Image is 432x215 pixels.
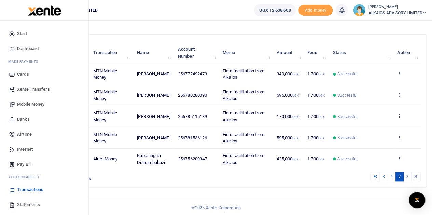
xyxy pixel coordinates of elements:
[318,136,324,140] small: UGX
[5,67,83,82] a: Cards
[259,7,291,14] span: UGX 12,638,600
[307,93,325,98] span: 1,700
[353,4,427,16] a: profile-user [PERSON_NAME] ALKAIOS ADVISORY LIMITED
[304,42,329,63] th: Fees: activate to sort column ascending
[5,142,83,157] a: Internet
[13,174,39,180] span: countability
[93,89,117,101] span: MTN Mobile Money
[17,116,30,123] span: Banks
[223,89,264,101] span: Field facilitation from Alkaios
[409,192,425,208] div: Open Intercom Messenger
[318,72,324,76] small: UGX
[93,132,117,144] span: MTN Mobile Money
[137,135,170,140] span: [PERSON_NAME]
[329,42,393,63] th: Status: activate to sort column ascending
[133,42,174,63] th: Name: activate to sort column ascending
[277,71,299,76] span: 340,000
[17,161,31,168] span: Pay Bill
[17,30,27,37] span: Start
[17,131,32,138] span: Airtime
[178,114,207,119] span: 256785115139
[17,186,43,193] span: Transactions
[337,113,358,120] span: Successful
[277,114,299,119] span: 170,000
[318,94,324,97] small: UGX
[93,110,117,122] span: MTN Mobile Money
[5,41,83,56] a: Dashboard
[277,93,299,98] span: 595,000
[318,115,324,119] small: UGX
[17,146,33,153] span: Internet
[223,110,264,122] span: Field facilitation from Alkaios
[307,135,325,140] span: 1,700
[353,4,365,16] img: profile-user
[223,68,264,80] span: Field facilitation from Alkaios
[337,71,358,77] span: Successful
[292,94,299,97] small: UGX
[93,68,117,80] span: MTN Mobile Money
[174,42,219,63] th: Account Number: activate to sort column ascending
[223,153,264,165] span: Field facilitation from Alkaios
[178,93,207,98] span: 256780280090
[137,153,165,165] span: Kabasinguzi Dianambabazi
[137,114,170,119] span: [PERSON_NAME]
[32,171,191,182] div: Showing 11 to 15 of 15 entries
[5,172,83,182] li: Ac
[12,59,38,64] span: ake Payments
[368,4,427,10] small: [PERSON_NAME]
[251,4,298,16] li: Wallet ballance
[388,172,396,181] a: 1
[254,4,296,16] a: UGX 12,638,600
[292,136,299,140] small: UGX
[17,45,39,52] span: Dashboard
[137,71,170,76] span: [PERSON_NAME]
[27,7,61,13] a: logo-small logo-large logo-large
[318,157,324,161] small: UGX
[307,114,325,119] span: 1,700
[17,201,40,208] span: Statements
[298,7,333,12] a: Add money
[5,157,83,172] a: Pay Bill
[368,10,427,16] span: ALKAIOS ADVISORY LIMITED
[298,5,333,16] li: Toup your wallet
[337,92,358,98] span: Successful
[178,135,207,140] span: 256781536126
[5,97,83,112] a: Mobile Money
[5,127,83,142] a: Airtime
[393,42,421,63] th: Action: activate to sort column ascending
[5,197,83,212] a: Statements
[223,132,264,144] span: Field facilitation from Alkaios
[17,86,50,93] span: Xente Transfers
[5,26,83,41] a: Start
[5,82,83,97] a: Xente Transfers
[5,56,83,67] li: M
[307,71,325,76] span: 1,700
[292,157,299,161] small: UGX
[17,71,29,78] span: Cards
[93,156,117,162] span: Airtel Money
[277,135,299,140] span: 595,000
[395,172,404,181] a: 2
[219,42,273,63] th: Memo: activate to sort column ascending
[89,42,133,63] th: Transaction: activate to sort column ascending
[137,93,170,98] span: [PERSON_NAME]
[292,72,299,76] small: UGX
[292,115,299,119] small: UGX
[17,101,44,108] span: Mobile Money
[298,5,333,16] span: Add money
[28,5,61,16] img: logo-large
[277,156,299,162] span: 425,000
[178,71,207,76] span: 256772492473
[337,156,358,162] span: Successful
[273,42,304,63] th: Amount: activate to sort column ascending
[5,182,83,197] a: Transactions
[5,112,83,127] a: Banks
[178,156,207,162] span: 256756209347
[307,156,325,162] span: 1,700
[337,135,358,141] span: Successful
